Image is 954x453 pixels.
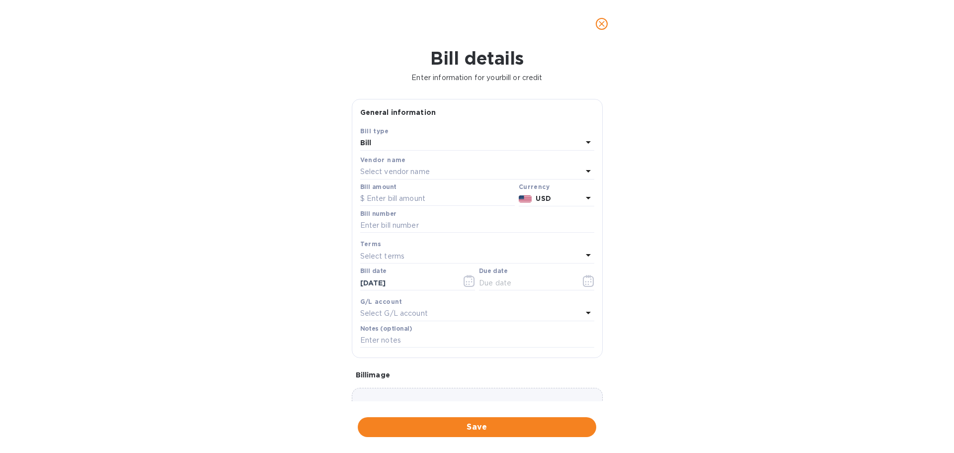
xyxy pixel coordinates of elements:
[8,48,946,69] h1: Bill details
[479,269,507,274] label: Due date
[360,218,594,233] input: Enter bill number
[536,194,551,202] b: USD
[360,308,428,319] p: Select G/L account
[360,139,372,147] b: Bill
[8,73,946,83] p: Enter information for your bill or credit
[360,156,406,164] b: Vendor name
[358,417,596,437] button: Save
[360,298,402,305] b: G/L account
[356,370,599,380] p: Bill image
[479,275,573,290] input: Due date
[360,108,436,116] b: General information
[360,167,430,177] p: Select vendor name
[360,184,396,190] label: Bill amount
[360,275,454,290] input: Select date
[360,269,387,274] label: Bill date
[590,12,614,36] button: close
[519,183,550,190] b: Currency
[360,211,396,217] label: Bill number
[360,191,515,206] input: $ Enter bill amount
[360,333,594,348] input: Enter notes
[360,326,412,332] label: Notes (optional)
[366,421,588,433] span: Save
[360,251,405,262] p: Select terms
[519,195,532,202] img: USD
[360,240,382,248] b: Terms
[360,127,389,135] b: Bill type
